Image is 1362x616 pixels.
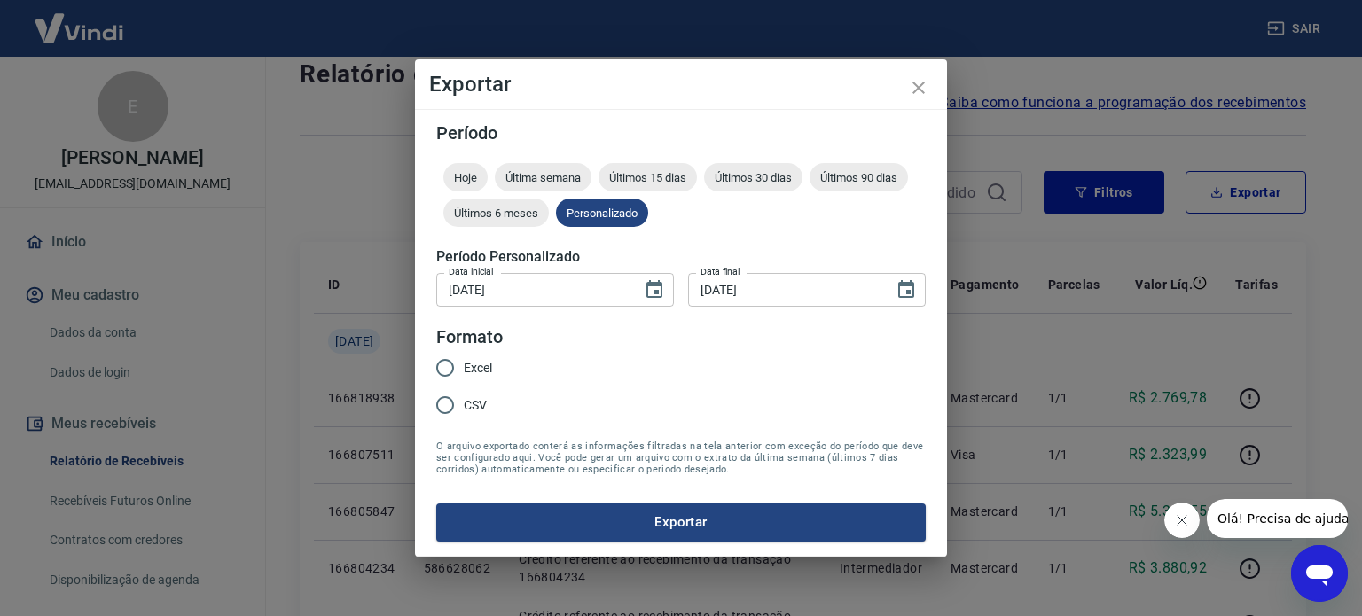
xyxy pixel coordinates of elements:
[1164,503,1200,538] iframe: Fechar mensagem
[11,12,149,27] span: Olá! Precisa de ajuda?
[810,171,908,184] span: Últimos 90 dias
[436,503,926,541] button: Exportar
[443,171,488,184] span: Hoje
[810,163,908,191] div: Últimos 90 dias
[1291,545,1348,602] iframe: Botão para abrir a janela de mensagens
[429,74,933,95] h4: Exportar
[1207,499,1348,538] iframe: Mensagem da empresa
[436,324,503,350] legend: Formato
[897,66,940,109] button: close
[495,171,591,184] span: Última semana
[464,396,487,415] span: CSV
[599,163,697,191] div: Últimos 15 dias
[637,272,672,308] button: Choose date, selected date is 1 de ago de 2024
[443,199,549,227] div: Últimos 6 meses
[599,171,697,184] span: Últimos 15 dias
[495,163,591,191] div: Última semana
[436,441,926,475] span: O arquivo exportado conterá as informações filtradas na tela anterior com exceção do período que ...
[443,207,549,220] span: Últimos 6 meses
[704,171,802,184] span: Últimos 30 dias
[704,163,802,191] div: Últimos 30 dias
[436,124,926,142] h5: Período
[464,359,492,378] span: Excel
[436,273,630,306] input: DD/MM/YYYY
[449,265,494,278] label: Data inicial
[436,248,926,266] h5: Período Personalizado
[688,273,881,306] input: DD/MM/YYYY
[701,265,740,278] label: Data final
[556,207,648,220] span: Personalizado
[443,163,488,191] div: Hoje
[556,199,648,227] div: Personalizado
[888,272,924,308] button: Choose date, selected date is 31 de ago de 2024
